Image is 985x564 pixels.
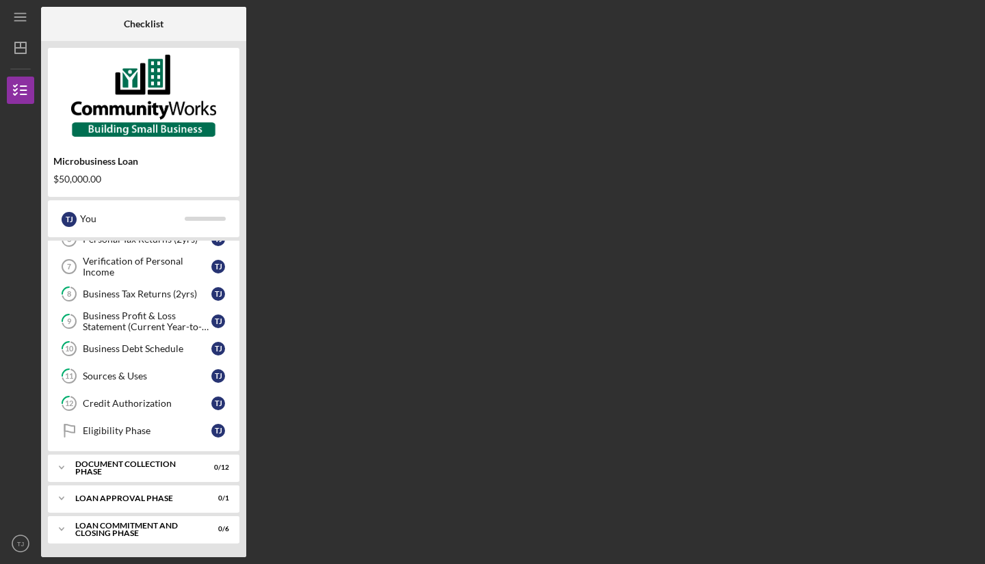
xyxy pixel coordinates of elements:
[55,308,233,335] a: 9Business Profit & Loss Statement (Current Year-to-Date)TJ
[211,260,225,273] div: T J
[55,280,233,308] a: 8Business Tax Returns (2yrs)TJ
[48,55,239,137] img: Product logo
[83,343,211,354] div: Business Debt Schedule
[124,18,163,29] b: Checklist
[83,398,211,409] div: Credit Authorization
[83,310,211,332] div: Business Profit & Loss Statement (Current Year-to-Date)
[205,494,229,502] div: 0 / 1
[55,417,233,444] a: Eligibility PhaseTJ
[62,212,77,227] div: T J
[7,530,34,557] button: TJ
[205,525,229,533] div: 0 / 6
[55,390,233,417] a: 12Credit AuthorizationTJ
[211,314,225,328] div: T J
[211,424,225,438] div: T J
[67,235,72,244] tspan: 6
[205,464,229,472] div: 0 / 12
[67,263,71,271] tspan: 7
[17,540,25,548] text: TJ
[211,342,225,355] div: T J
[65,345,74,353] tspan: 10
[83,371,211,381] div: Sources & Uses
[83,256,211,278] div: Verification of Personal Income
[211,369,225,383] div: T J
[67,290,71,299] tspan: 8
[83,425,211,436] div: Eligibility Phase
[55,362,233,390] a: 11Sources & UsesTJ
[211,397,225,410] div: T J
[67,317,72,326] tspan: 9
[53,156,234,167] div: Microbusiness Loan
[65,399,73,408] tspan: 12
[75,460,195,476] div: Document Collection Phase
[55,335,233,362] a: 10Business Debt ScheduleTJ
[211,287,225,301] div: T J
[80,207,185,230] div: You
[75,494,195,502] div: Loan Approval Phase
[53,174,234,185] div: $50,000.00
[55,253,233,280] a: 7Verification of Personal IncomeTJ
[65,372,73,381] tspan: 11
[83,288,211,299] div: Business Tax Returns (2yrs)
[75,522,195,537] div: Loan Commitment and Closing Phase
